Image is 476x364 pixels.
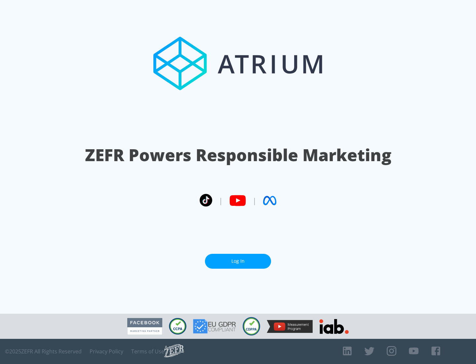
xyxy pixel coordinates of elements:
img: CCPA Compliant [169,318,186,335]
img: Facebook Marketing Partner [127,318,162,335]
h1: ZEFR Powers Responsible Marketing [85,144,391,166]
span: | [219,196,223,205]
a: Log In [205,254,271,269]
img: COPPA Compliant [243,317,260,336]
a: Privacy Policy [90,348,123,355]
a: Terms of Use [131,348,164,355]
span: © 2025 ZEFR All Rights Reserved [5,348,82,355]
img: IAB [319,319,349,334]
img: GDPR Compliant [193,319,236,334]
img: YouTube Measurement Program [267,320,313,333]
span: | [253,196,257,205]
